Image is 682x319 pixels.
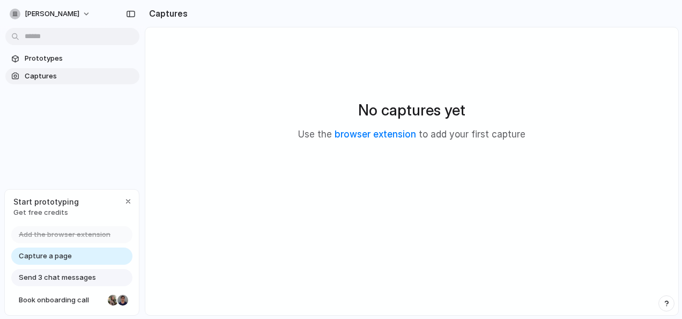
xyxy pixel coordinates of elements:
[19,295,103,306] span: Book onboarding call
[25,9,79,19] span: [PERSON_NAME]
[116,294,129,307] div: Christian Iacullo
[298,128,525,142] p: Use the to add your first capture
[5,68,139,84] a: Captures
[25,71,135,82] span: Captures
[19,251,72,262] span: Capture a page
[358,99,465,121] h2: No captures yet
[145,7,188,20] h2: Captures
[335,129,416,140] a: browser extension
[19,229,110,240] span: Add the browser extension
[13,196,79,207] span: Start prototyping
[13,207,79,218] span: Get free credits
[25,53,135,64] span: Prototypes
[11,292,132,309] a: Book onboarding call
[5,5,96,23] button: [PERSON_NAME]
[107,294,120,307] div: Nicole Kubica
[5,50,139,67] a: Prototypes
[19,272,96,283] span: Send 3 chat messages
